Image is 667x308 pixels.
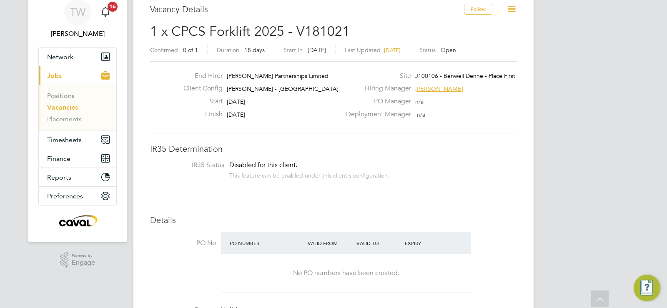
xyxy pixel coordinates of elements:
[341,97,411,106] label: PO Manager
[39,168,116,186] button: Reports
[306,235,354,250] div: Valid From
[308,46,326,54] span: [DATE]
[72,252,95,259] span: Powered by
[177,84,223,93] label: Client Config
[150,46,178,54] label: Confirmed
[177,97,223,106] label: Start
[183,46,198,54] span: 0 of 1
[72,259,95,266] span: Engage
[47,155,70,163] span: Finance
[283,46,303,54] label: Start In
[345,46,381,54] label: Last Updated
[150,4,464,15] h3: Vacancy Details
[47,136,82,144] span: Timesheets
[38,29,117,39] span: Tim Wells
[47,173,71,181] span: Reports
[39,187,116,205] button: Preferences
[39,149,116,168] button: Finance
[38,214,117,227] a: Go to home page
[47,192,83,200] span: Preferences
[150,143,517,154] h3: IR35 Determination
[47,92,75,100] a: Positions
[417,111,425,118] span: n/a
[415,98,424,105] span: n/a
[108,2,118,12] span: 16
[150,23,350,40] span: 1 x CPCS Forklift 2025 - V181021
[341,72,411,80] label: Site
[403,235,451,250] div: Expiry
[47,72,62,80] span: Jobs
[384,47,401,54] span: [DATE]
[634,275,660,301] button: Engage Resource Center
[39,130,116,149] button: Timesheets
[227,111,245,118] span: [DATE]
[57,214,98,227] img: caval-logo-retina.png
[177,110,223,119] label: Finish
[415,85,463,93] span: [PERSON_NAME]
[217,46,239,54] label: Duration
[229,170,389,179] div: This feature can be enabled under this client's configuration.
[150,215,517,225] h3: Details
[47,53,73,61] span: Network
[229,161,297,169] span: Disabled for this client.
[244,46,265,54] span: 18 days
[415,72,515,80] span: J100106 - Benwell Denne - Place First
[177,72,223,80] label: End Hirer
[227,85,339,93] span: [PERSON_NAME] - [GEOGRAPHIC_DATA]
[47,103,78,111] a: Vacancies
[341,84,411,93] label: Hiring Manager
[60,252,95,268] a: Powered byEngage
[354,235,403,250] div: Valid To
[47,115,82,123] a: Placements
[229,269,463,278] div: No PO numbers have been created.
[150,239,216,248] label: PO No
[341,110,411,119] label: Deployment Manager
[39,48,116,66] button: Network
[70,7,85,18] span: TW
[158,161,224,170] label: IR35 Status
[39,85,116,130] div: Jobs
[464,4,492,15] button: Follow
[419,46,436,54] label: Status
[227,72,328,80] span: [PERSON_NAME] Partnerships Limited
[39,66,116,85] button: Jobs
[441,46,456,54] span: Open
[227,98,245,105] span: [DATE]
[228,235,306,250] div: PO Number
